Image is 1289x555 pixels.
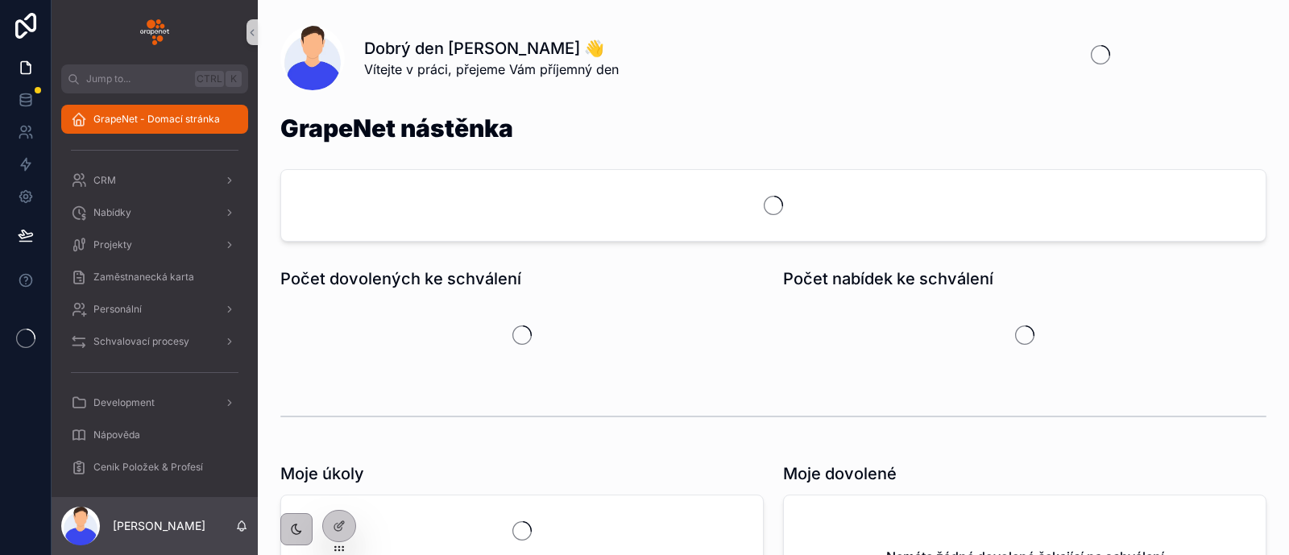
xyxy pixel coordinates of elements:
[61,388,248,417] a: Development
[61,105,248,134] a: GrapeNet - Domací stránka
[113,518,205,534] p: [PERSON_NAME]
[61,166,248,195] a: CRM
[93,271,194,284] span: Zaměstnanecká karta
[783,267,993,290] h1: Počet nabídek ke schválení
[783,462,897,485] h1: Moje dovolené
[93,335,189,348] span: Schvalovací procesy
[52,93,258,497] div: scrollable content
[61,230,248,259] a: Projekty
[280,462,364,485] h1: Moje úkoly
[93,429,140,441] span: Nápověda
[140,19,169,45] img: App logo
[93,461,203,474] span: Ceník Položek & Profesí
[93,238,132,251] span: Projekty
[93,206,131,219] span: Nabídky
[61,295,248,324] a: Personální
[86,72,189,85] span: Jump to...
[93,303,142,316] span: Personální
[61,263,248,292] a: Zaměstnanecká karta
[195,71,224,87] span: Ctrl
[93,174,116,187] span: CRM
[61,198,248,227] a: Nabídky
[93,113,220,126] span: GrapeNet - Domací stránka
[93,396,155,409] span: Development
[61,420,248,449] a: Nápověda
[227,72,240,85] span: K
[61,327,248,356] a: Schvalovací procesy
[280,267,521,290] h1: Počet dovolených ke schválení
[364,60,619,79] span: Vítejte v práci, přejeme Vám příjemný den
[280,116,513,140] h1: GrapeNet nástěnka
[61,64,248,93] button: Jump to...CtrlK
[364,37,619,60] h1: Dobrý den [PERSON_NAME] 👋
[61,453,248,482] a: Ceník Položek & Profesí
